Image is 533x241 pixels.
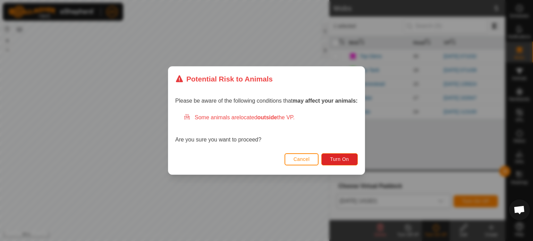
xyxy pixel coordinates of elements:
[285,153,319,165] button: Cancel
[239,114,295,120] span: located the VP.
[509,199,530,220] div: Open chat
[293,98,358,104] strong: may affect your animals:
[257,114,277,120] strong: outside
[175,113,358,144] div: Are you sure you want to proceed?
[175,98,358,104] span: Please be aware of the following conditions that
[322,153,358,165] button: Turn On
[175,74,273,84] div: Potential Risk to Animals
[330,156,349,162] span: Turn On
[184,113,358,122] div: Some animals are
[294,156,310,162] span: Cancel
